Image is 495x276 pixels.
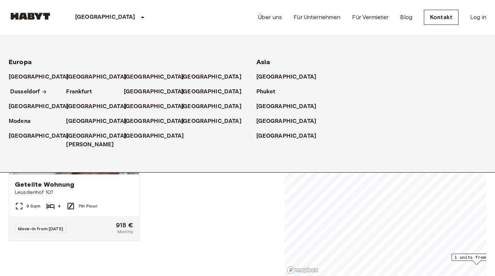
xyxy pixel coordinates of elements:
[124,88,191,96] a: [GEOGRAPHIC_DATA]
[10,88,40,96] p: Dusseldorf
[75,13,135,22] p: [GEOGRAPHIC_DATA]
[117,228,133,235] span: Monthly
[256,102,324,111] a: [GEOGRAPHIC_DATA]
[66,132,126,149] p: [GEOGRAPHIC_DATA][PERSON_NAME]
[66,117,126,126] p: [GEOGRAPHIC_DATA]
[424,10,459,25] a: Kontakt
[258,13,282,22] a: Über uns
[181,88,242,96] p: [GEOGRAPHIC_DATA]
[26,203,40,209] span: 9 Sqm
[9,132,76,141] a: [GEOGRAPHIC_DATA]
[124,132,191,141] a: [GEOGRAPHIC_DATA]
[256,117,324,126] a: [GEOGRAPHIC_DATA]
[9,58,32,66] span: Europa
[294,13,340,22] a: Für Unternehmen
[9,73,76,81] a: [GEOGRAPHIC_DATA]
[124,73,191,81] a: [GEOGRAPHIC_DATA]
[256,58,270,66] span: Asia
[287,266,318,274] a: Mapbox logo
[78,203,97,209] span: 7th Floor
[66,117,134,126] a: [GEOGRAPHIC_DATA]
[181,117,242,126] p: [GEOGRAPHIC_DATA]
[66,73,134,81] a: [GEOGRAPHIC_DATA]
[256,117,317,126] p: [GEOGRAPHIC_DATA]
[66,88,91,96] p: Frankfurt
[66,102,134,111] a: [GEOGRAPHIC_DATA]
[18,226,63,231] span: Move-in from [DATE]
[124,117,191,126] a: [GEOGRAPHIC_DATA]
[124,102,184,111] p: [GEOGRAPHIC_DATA]
[9,13,52,20] img: Habyt
[124,73,184,81] p: [GEOGRAPHIC_DATA]
[10,88,47,96] a: Dusseldorf
[124,117,184,126] p: [GEOGRAPHIC_DATA]
[256,73,317,81] p: [GEOGRAPHIC_DATA]
[256,102,317,111] p: [GEOGRAPHIC_DATA]
[181,73,249,81] a: [GEOGRAPHIC_DATA]
[256,88,275,96] p: Phuket
[66,102,126,111] p: [GEOGRAPHIC_DATA]
[9,102,76,111] a: [GEOGRAPHIC_DATA]
[66,88,99,96] a: Frankfurt
[9,132,69,141] p: [GEOGRAPHIC_DATA]
[116,222,133,228] span: 918 €
[181,102,242,111] p: [GEOGRAPHIC_DATA]
[58,203,61,209] span: 4
[256,73,324,81] a: [GEOGRAPHIC_DATA]
[15,180,74,189] span: Geteilte Wohnung
[256,88,283,96] a: Phuket
[470,13,486,22] a: Log in
[256,132,317,141] p: [GEOGRAPHIC_DATA]
[256,132,324,141] a: [GEOGRAPHIC_DATA]
[124,88,184,96] p: [GEOGRAPHIC_DATA]
[181,102,249,111] a: [GEOGRAPHIC_DATA]
[9,102,69,111] p: [GEOGRAPHIC_DATA]
[9,73,69,81] p: [GEOGRAPHIC_DATA]
[352,13,388,22] a: Für Vermieter
[66,132,134,149] a: [GEOGRAPHIC_DATA][PERSON_NAME]
[181,88,249,96] a: [GEOGRAPHIC_DATA]
[9,117,38,126] a: Modena
[181,117,249,126] a: [GEOGRAPHIC_DATA]
[9,117,31,126] p: Modena
[15,189,133,196] span: Leusdenhof 101
[124,102,191,111] a: [GEOGRAPHIC_DATA]
[181,73,242,81] p: [GEOGRAPHIC_DATA]
[400,13,412,22] a: Blog
[66,73,126,81] p: [GEOGRAPHIC_DATA]
[124,132,184,141] p: [GEOGRAPHIC_DATA]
